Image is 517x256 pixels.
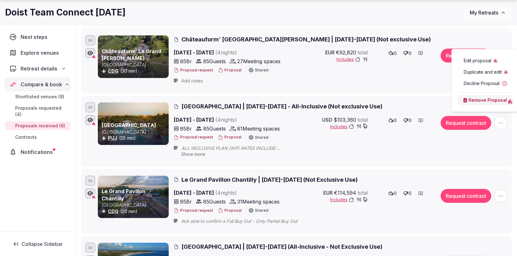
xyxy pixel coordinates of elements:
[337,56,368,63] button: Includes
[203,198,226,205] span: 85 Guests
[5,121,70,130] a: Proposals received (6)
[394,117,397,124] span: 0
[441,116,491,130] button: Request contract
[21,81,62,88] span: Compare & book
[5,46,70,59] a: Explore venues
[102,129,167,135] p: [GEOGRAPHIC_DATA]
[21,49,61,57] span: Explore venues
[181,102,382,110] span: [GEOGRAPHIC_DATA] | [DATE]-[DATE] - All-Inclusive (Not exclusive Use)
[218,68,242,73] button: Proposal
[255,209,268,212] span: Shared
[174,68,213,73] button: Proposal request
[181,145,457,151] span: ALL INCLUSIVE PLAN (AIP) RATES INCLUDE: - Unlimited liquors & house wines by the Glass From the a...
[21,148,55,156] span: Notifications
[21,33,50,41] span: Next steps
[464,69,502,75] span: Duplicate and edit
[102,208,167,215] div: (20 min)
[409,190,412,197] span: 0
[5,133,70,142] a: Contracts
[401,49,414,58] button: 0
[5,237,70,251] button: Collapse Sidebar
[470,9,498,16] span: My Retreats
[180,58,192,65] span: 85 Br
[181,218,310,224] span: Not able to confirm a Full Buy Out - Only Partial Buy Out
[458,95,512,105] button: Remove Proposal
[5,6,126,19] h1: Doist Team Connect [DATE]
[180,198,192,205] span: 85 Br
[102,122,156,128] a: [GEOGRAPHIC_DATA]
[108,68,118,74] a: CDG
[334,116,356,124] span: $103,360
[441,49,491,63] button: Request contract
[102,202,167,208] p: [GEOGRAPHIC_DATA]
[15,94,64,100] span: Shortlisted venues (9)
[203,125,226,132] span: 85 Guests
[5,145,70,159] a: Notifications
[409,50,412,57] span: 0
[22,241,63,247] span: Collapse Sidebar
[180,125,192,132] span: 85 Br
[174,49,285,56] span: [DATE] - [DATE]
[325,49,335,56] span: EUR
[215,117,237,123] span: ( 4 night s )
[15,134,37,140] span: Contracts
[330,197,368,203] button: Includes
[174,116,285,124] span: [DATE] - [DATE]
[181,78,203,84] span: Add notes
[387,189,399,198] button: 0
[441,189,491,203] button: Request contract
[237,198,280,205] span: 31 Meeting spaces
[108,209,118,214] a: CDG
[387,116,399,125] button: 0
[108,135,117,141] a: PUJ
[203,58,226,65] span: 85 Guests
[218,208,242,213] button: Proposal
[464,69,509,75] button: Duplicate and edit
[464,5,512,21] button: My Retreats
[357,189,368,197] span: total
[215,49,237,56] span: ( 4 night s )
[330,124,368,130] button: Includes
[215,190,237,196] span: ( 4 night s )
[218,135,242,140] button: Proposal
[181,151,205,157] span: Show more
[401,189,414,198] button: 0
[102,68,167,74] div: (30 min)
[323,189,333,197] span: EUR
[336,49,356,56] span: €92,820
[181,176,358,184] span: Le Grand Pavillon Chantilly | [DATE]-[DATE] (Not Exclusive Use)
[237,58,281,65] span: 27 Meeting spaces
[401,116,414,125] button: 0
[394,190,397,197] span: 0
[322,116,332,124] span: USD
[5,30,70,44] a: Next steps
[102,188,145,201] a: Le Grand Pavillon Chantilly
[102,62,167,68] p: [GEOGRAPHIC_DATA]
[15,105,68,118] span: Proposals requested (4)
[174,135,213,140] button: Proposal request
[5,92,70,101] a: Shortlisted venues (9)
[387,49,399,58] button: 0
[357,116,368,124] span: total
[334,189,356,197] span: €114,594
[174,189,285,197] span: [DATE] - [DATE]
[181,35,431,43] span: Châteauform’ [GEOGRAPHIC_DATA][PERSON_NAME] | [DATE]-[DATE] (Not exclusive Use)
[102,135,167,141] div: (25 min)
[394,50,397,57] span: 0
[21,65,57,72] span: Retreat details
[15,123,65,129] span: Proposals received (6)
[237,125,280,132] span: 81 Meeting spaces
[174,208,213,213] button: Proposal request
[409,117,412,124] span: 0
[255,68,268,72] span: Shared
[181,243,382,251] span: [GEOGRAPHIC_DATA] | [DATE]-[DATE] (All-Inclusive - Not Exclusive Use)
[464,58,491,64] span: Edit proposal
[458,78,512,88] button: Decline Proposal
[5,104,70,119] a: Proposals requested (4)
[102,48,161,61] a: Châteauform’ Le Grand [PERSON_NAME]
